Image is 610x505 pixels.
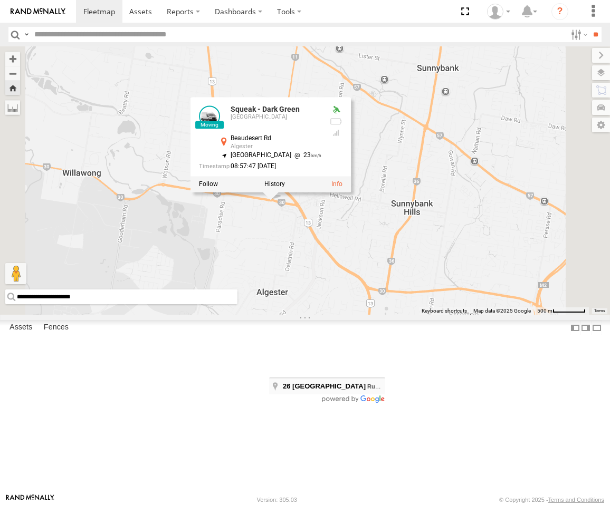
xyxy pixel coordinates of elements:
[330,105,342,114] div: Valid GPS Fix
[551,3,568,20] i: ?
[11,8,65,15] img: rand-logo.svg
[534,307,589,315] button: Map scale: 500 m per 59 pixels
[594,308,605,313] a: Terms
[4,321,37,335] label: Assets
[5,52,20,66] button: Zoom in
[292,382,366,390] span: [GEOGRAPHIC_DATA]
[592,320,602,335] label: Hide Summary Table
[39,321,74,335] label: Fences
[592,118,610,132] label: Map Settings
[330,117,342,125] div: No battery health information received from this device.
[499,497,604,503] div: © Copyright 2025 -
[231,135,321,142] div: Beaudesert Rd
[580,320,591,335] label: Dock Summary Table to the Right
[5,263,26,284] button: Drag Pegman onto the map to open Street View
[291,151,321,159] span: 23
[567,27,589,42] label: Search Filter Options
[5,66,20,81] button: Zoom out
[199,180,218,188] label: Realtime tracking of Asset
[473,308,531,314] span: Map data ©2025 Google
[570,320,580,335] label: Dock Summary Table to the Left
[231,143,321,150] div: Algester
[231,151,291,159] span: [GEOGRAPHIC_DATA]
[5,81,20,95] button: Zoom Home
[22,27,31,42] label: Search Query
[231,114,321,120] div: [GEOGRAPHIC_DATA]
[330,129,342,137] div: GSM Signal = 4
[6,494,54,505] a: Visit our Website
[537,308,552,314] span: 500 m
[264,180,285,188] label: View Asset History
[422,307,467,315] button: Keyboard shortcuts
[548,497,604,503] a: Terms and Conditions
[257,497,297,503] div: Version: 305.03
[331,180,342,188] a: View Asset Details
[483,4,514,20] div: James Oakden
[283,382,290,390] span: 26
[5,100,20,115] label: Measure
[367,383,391,390] span: Runcorn
[199,163,321,170] div: Date/time of location update
[199,105,220,127] a: View Asset Details
[367,383,466,390] span: QLD, [GEOGRAPHIC_DATA]
[231,105,300,113] a: Squeak - Dark Green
